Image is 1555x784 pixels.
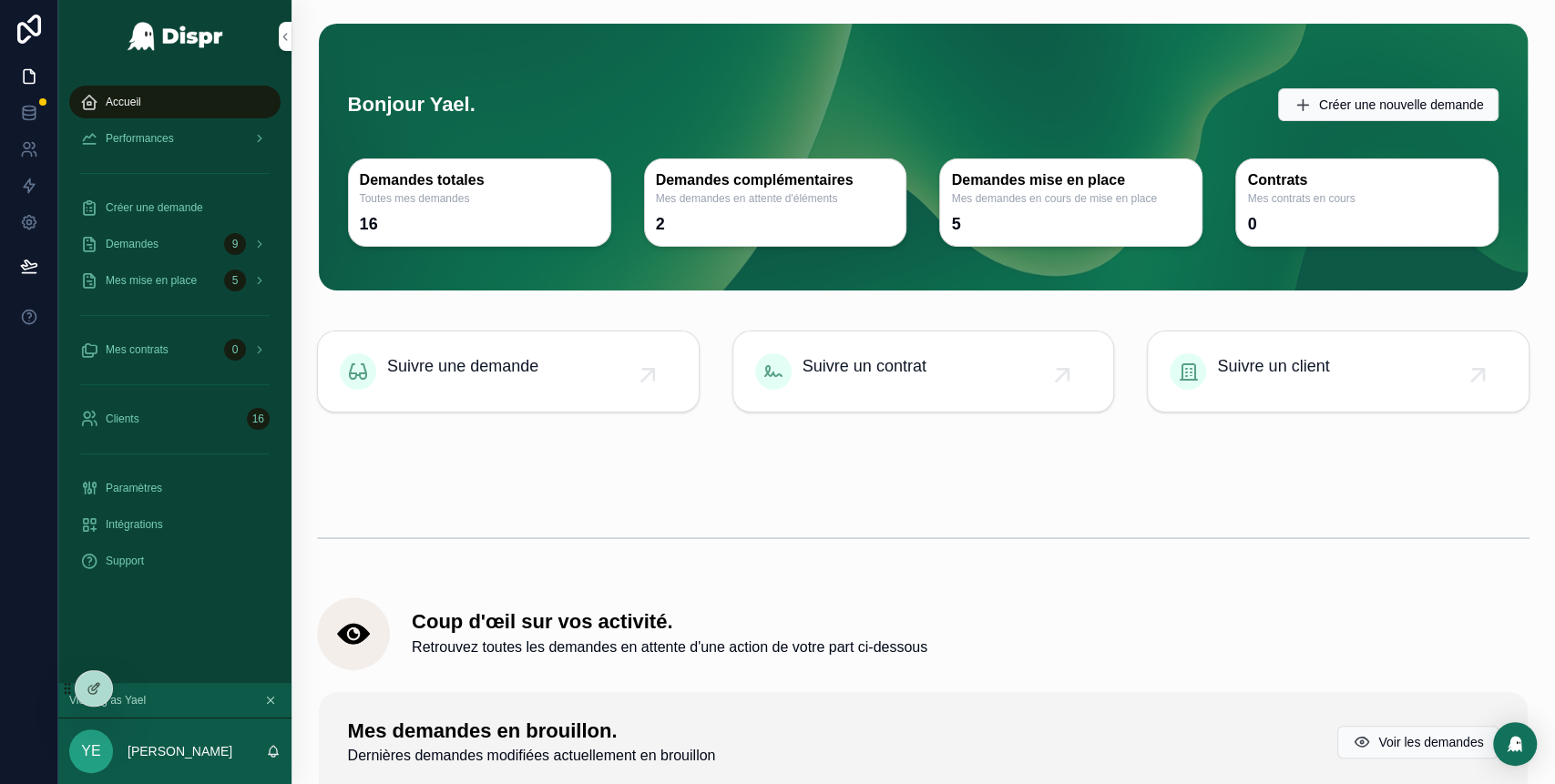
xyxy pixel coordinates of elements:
div: 2 [656,213,665,235]
span: Clients [106,412,139,426]
h1: Bonjour Yael. [348,91,476,119]
span: Retrouvez toutes les demandes en attente d'une action de votre part ci-dessous [412,636,927,658]
div: 0 [224,339,246,361]
button: Voir les demandes [1337,726,1499,759]
span: Demandes [106,237,159,251]
span: Voir les demandes [1378,733,1483,751]
a: Suivre une demande [318,331,699,412]
div: 16 [360,213,378,235]
a: Suivre un contrat [733,331,1114,412]
a: Accueil [69,86,281,118]
span: Intégrations [106,517,163,532]
span: Accueil [106,95,141,109]
span: Toutes mes demandes [360,191,599,206]
span: Créer une demande [106,200,203,215]
span: Performances [106,131,174,146]
a: Clients16 [69,402,281,435]
div: 0 [1247,213,1256,235]
div: 5 [224,270,246,291]
span: Créer une nouvelle demande [1319,96,1484,114]
a: Suivre un client [1148,331,1529,412]
span: Suivre un client [1217,353,1329,379]
div: 5 [951,213,960,235]
span: Mes mise en place [106,273,197,288]
a: Mes mise en place5 [69,264,281,297]
a: Performances [69,122,281,155]
a: Créer une demande [69,191,281,224]
span: Support [106,554,144,568]
span: Mes demandes en attente d'éléments [656,191,895,206]
a: Paramètres [69,472,281,504]
button: Créer une nouvelle demande [1278,88,1499,121]
span: YE [81,740,100,762]
span: Paramètres [106,481,162,495]
span: Mes contrats en cours [1247,191,1487,206]
a: Mes contrats0 [69,333,281,366]
span: Mes contrats [106,342,169,357]
h3: Demandes mise en place [951,170,1191,191]
h1: Mes demandes en brouillon. [348,718,716,746]
div: 9 [224,233,246,255]
a: Intégrations [69,508,281,541]
a: Support [69,545,281,577]
span: Dernières demandes modifiées actuellement en brouillon [348,745,716,767]
span: Suivre un contrat [803,353,926,379]
div: 16 [247,408,270,430]
p: [PERSON_NAME] [128,742,232,760]
h3: Contrats [1247,170,1487,191]
div: scrollable content [58,73,292,601]
img: App logo [127,22,224,51]
span: Suivre une demande [387,353,538,379]
h1: Coup d'œil sur vos activité. [412,608,927,636]
img: 35805-banner-empty.png [317,463,1529,464]
h3: Demandes totales [360,170,599,191]
div: Open Intercom Messenger [1493,722,1537,766]
a: Demandes9 [69,228,281,260]
h3: Demandes complémentaires [656,170,895,191]
span: Mes demandes en cours de mise en place [951,191,1191,206]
